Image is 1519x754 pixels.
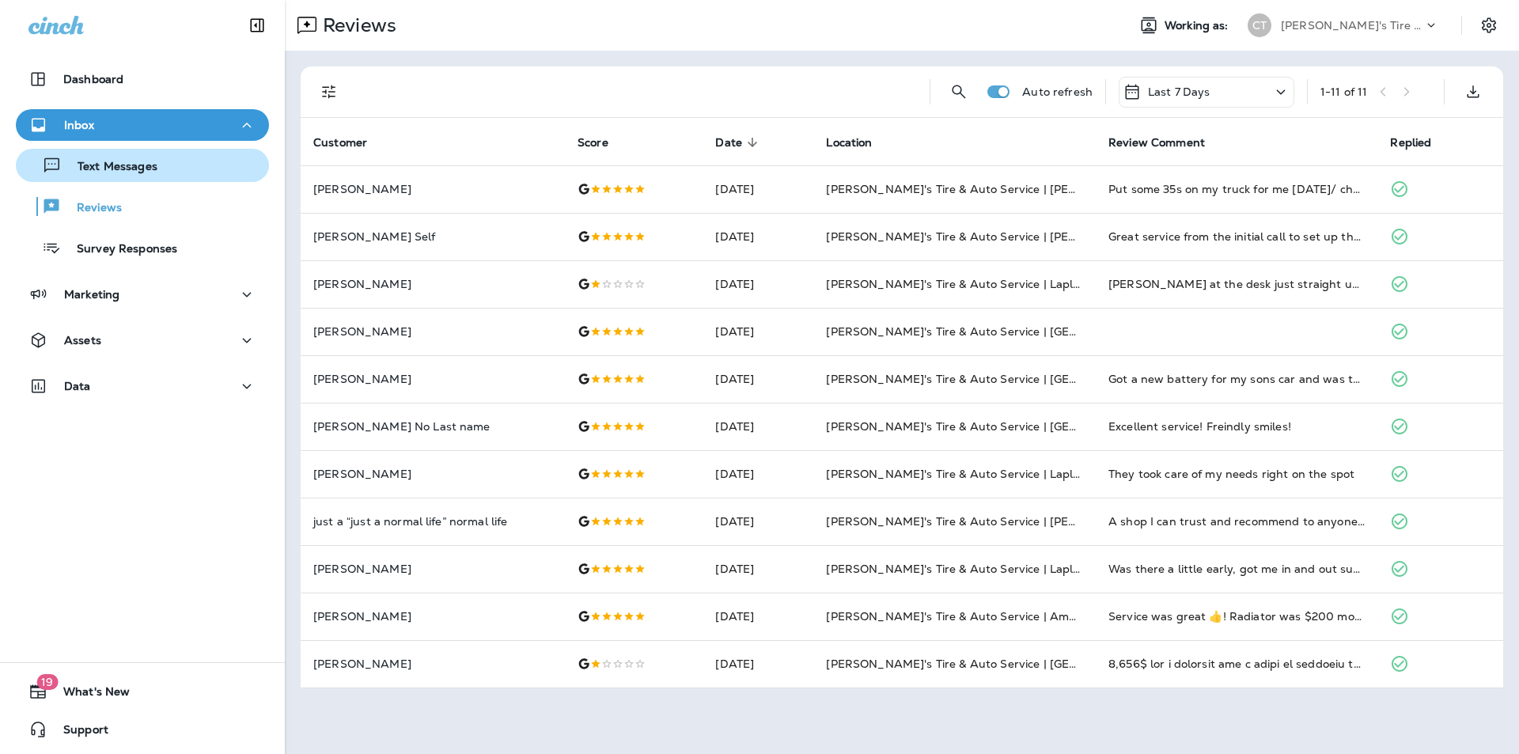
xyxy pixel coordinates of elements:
[313,610,552,623] p: [PERSON_NAME]
[1148,85,1210,98] p: Last 7 Days
[703,545,813,593] td: [DATE]
[826,324,1271,339] span: [PERSON_NAME]'s Tire & Auto Service | [GEOGRAPHIC_DATA][PERSON_NAME]
[826,182,1147,196] span: [PERSON_NAME]'s Tire & Auto Service | [PERSON_NAME]
[63,73,123,85] p: Dashboard
[703,165,813,213] td: [DATE]
[61,201,122,216] p: Reviews
[16,714,269,745] button: Support
[313,515,552,528] p: just a “just a normal life” normal life
[703,450,813,498] td: [DATE]
[16,231,269,264] button: Survey Responses
[703,308,813,355] td: [DATE]
[1108,513,1365,529] div: A shop I can trust and recommend to anyone!!! Wow, great customer service. Cy is a honest person,...
[16,676,269,707] button: 19What's New
[703,213,813,260] td: [DATE]
[16,370,269,402] button: Data
[16,149,269,182] button: Text Messages
[703,498,813,545] td: [DATE]
[826,419,1172,434] span: [PERSON_NAME]'s Tire & Auto Service | [GEOGRAPHIC_DATA]
[715,136,742,150] span: Date
[16,190,269,223] button: Reviews
[578,136,608,150] span: Score
[313,76,345,108] button: Filters
[1475,11,1503,40] button: Settings
[313,373,552,385] p: [PERSON_NAME]
[64,288,119,301] p: Marketing
[64,380,91,392] p: Data
[1108,371,1365,387] div: Got a new battery for my sons car and was told that my alternator was bad when they checked it ou...
[703,403,813,450] td: [DATE]
[826,657,1172,671] span: [PERSON_NAME]'s Tire & Auto Service | [GEOGRAPHIC_DATA]
[1108,135,1225,150] span: Review Comment
[313,657,552,670] p: [PERSON_NAME]
[313,136,367,150] span: Customer
[703,260,813,308] td: [DATE]
[715,135,763,150] span: Date
[1248,13,1271,37] div: CT
[313,325,552,338] p: [PERSON_NAME]
[16,63,269,95] button: Dashboard
[826,372,1271,386] span: [PERSON_NAME]'s Tire & Auto Service | [GEOGRAPHIC_DATA][PERSON_NAME]
[826,229,1147,244] span: [PERSON_NAME]'s Tire & Auto Service | [PERSON_NAME]
[313,468,552,480] p: [PERSON_NAME]
[36,674,58,690] span: 19
[826,562,1091,576] span: [PERSON_NAME]'s Tire & Auto Service | Laplace
[64,119,94,131] p: Inbox
[313,420,552,433] p: [PERSON_NAME] No Last name
[703,593,813,640] td: [DATE]
[47,685,130,704] span: What's New
[1108,656,1365,672] div: 4,700$ for a radiator and a bunch or steering components to be changed. They changed out a bunch ...
[1108,181,1365,197] div: Put some 35s on my truck for me today/ checked my alignment for me. Great price and did good work...
[313,183,552,195] p: [PERSON_NAME]
[16,278,269,310] button: Marketing
[826,609,1119,623] span: [PERSON_NAME]'s Tire & Auto Service | Ambassador
[316,13,396,37] p: Reviews
[61,242,177,257] p: Survey Responses
[313,135,388,150] span: Customer
[313,230,552,243] p: [PERSON_NAME] Self
[1390,136,1431,150] span: Replied
[703,355,813,403] td: [DATE]
[1108,466,1365,482] div: They took care of my needs right on the spot
[64,334,101,347] p: Assets
[1165,19,1232,32] span: Working as:
[16,324,269,356] button: Assets
[826,277,1091,291] span: [PERSON_NAME]'s Tire & Auto Service | Laplace
[16,109,269,141] button: Inbox
[826,135,892,150] span: Location
[62,160,157,175] p: Text Messages
[313,278,552,290] p: [PERSON_NAME]
[1108,229,1365,244] div: Great service from the initial call to set up the appt till I was leaving out!
[826,467,1091,481] span: [PERSON_NAME]'s Tire & Auto Service | Laplace
[943,76,975,108] button: Search Reviews
[1281,19,1423,32] p: [PERSON_NAME]'s Tire & Auto
[1108,561,1365,577] div: Was there a little early, got me in and out super quick. Thank you
[313,563,552,575] p: [PERSON_NAME]
[1108,136,1205,150] span: Review Comment
[1457,76,1489,108] button: Export as CSV
[1390,135,1452,150] span: Replied
[235,9,279,41] button: Collapse Sidebar
[1108,608,1365,624] div: Service was great 👍! Radiator was $200 more than I could have purchased at another location. That...
[1108,276,1365,292] div: Guy at the desk just straight up lied to me. He said their TPMS tool only works with sensors they...
[703,640,813,688] td: [DATE]
[1022,85,1093,98] p: Auto refresh
[826,136,872,150] span: Location
[578,135,629,150] span: Score
[1108,419,1365,434] div: Excellent service! Freindly smiles!
[826,514,1271,529] span: [PERSON_NAME]'s Tire & Auto Service | [PERSON_NAME][GEOGRAPHIC_DATA]
[1320,85,1367,98] div: 1 - 11 of 11
[47,723,108,742] span: Support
